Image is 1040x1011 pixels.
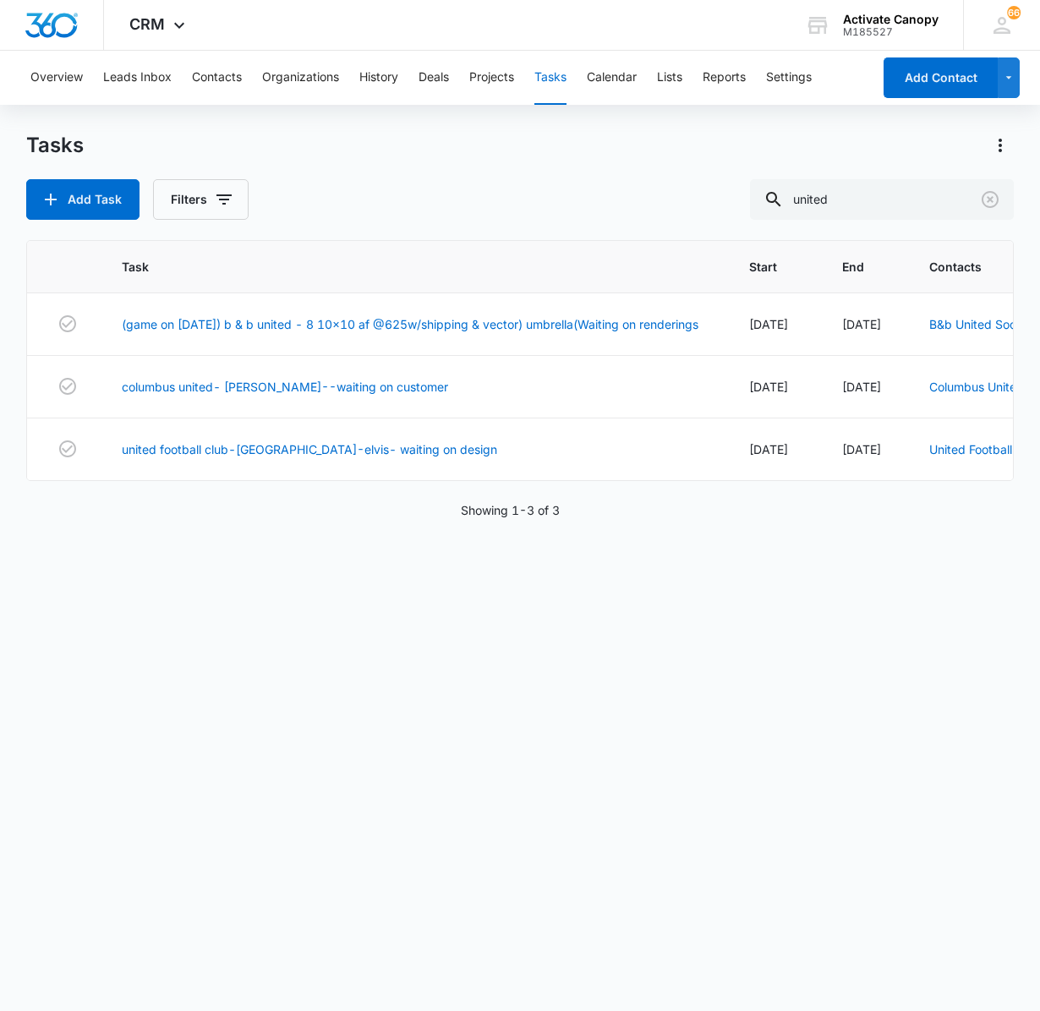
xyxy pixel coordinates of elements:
[419,51,449,105] button: Deals
[842,380,881,394] span: [DATE]
[129,15,165,33] span: CRM
[359,51,398,105] button: History
[657,51,682,105] button: Lists
[469,51,514,105] button: Projects
[884,57,998,98] button: Add Contact
[1007,6,1021,19] div: notifications count
[766,51,812,105] button: Settings
[749,258,777,276] span: Start
[30,51,83,105] button: Overview
[977,186,1004,213] button: Clear
[749,380,788,394] span: [DATE]
[103,51,172,105] button: Leads Inbox
[749,317,788,331] span: [DATE]
[842,317,881,331] span: [DATE]
[987,132,1014,159] button: Actions
[843,26,939,38] div: account id
[26,133,84,158] h1: Tasks
[749,442,788,456] span: [DATE]
[587,51,637,105] button: Calendar
[1007,6,1021,19] span: 66
[750,179,1014,220] input: Search Tasks
[703,51,746,105] button: Reports
[842,258,864,276] span: End
[534,51,567,105] button: Tasks
[192,51,242,105] button: Contacts
[122,440,497,458] a: united football club-[GEOGRAPHIC_DATA]-elvis- waiting on design
[929,258,1026,276] span: Contacts
[842,442,881,456] span: [DATE]
[26,179,140,220] button: Add Task
[122,258,684,276] span: Task
[461,501,560,519] p: Showing 1-3 of 3
[122,378,448,396] a: columbus united- [PERSON_NAME]--waiting on customer
[843,13,939,26] div: account name
[153,179,249,220] button: Filters
[262,51,339,105] button: Organizations
[122,315,698,333] a: (game on [DATE]) b & b united - 8 10x10 af @625w/shipping & vector) umbrella(Waiting on renderings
